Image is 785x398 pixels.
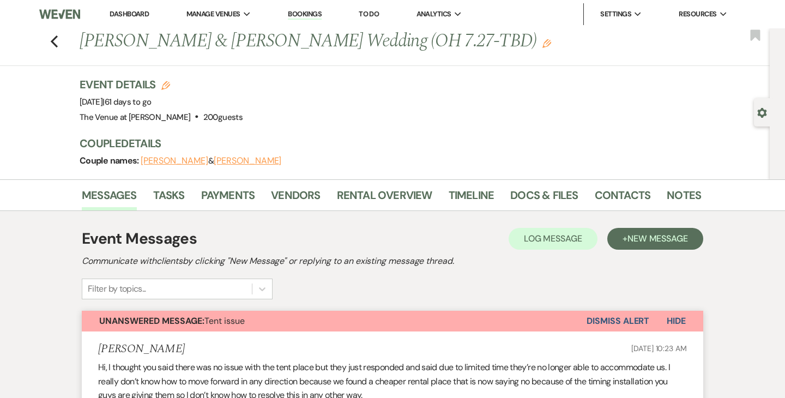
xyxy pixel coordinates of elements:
[416,9,451,20] span: Analytics
[649,311,703,331] button: Hide
[667,315,686,327] span: Hide
[141,155,281,166] span: &
[509,228,597,250] button: Log Message
[153,186,185,210] a: Tasks
[99,315,245,327] span: Tent issue
[607,228,703,250] button: +New Message
[757,107,767,117] button: Open lead details
[99,315,204,327] strong: Unanswered Message:
[80,112,190,123] span: The Venue at [PERSON_NAME]
[110,9,149,19] a: Dashboard
[595,186,651,210] a: Contacts
[39,3,80,26] img: Weven Logo
[679,9,716,20] span: Resources
[542,38,551,48] button: Edit
[288,9,322,20] a: Bookings
[271,186,320,210] a: Vendors
[510,186,578,210] a: Docs & Files
[337,186,432,210] a: Rental Overview
[102,97,151,107] span: |
[587,311,649,331] button: Dismiss Alert
[201,186,255,210] a: Payments
[186,9,240,20] span: Manage Venues
[105,97,152,107] span: 61 days to go
[80,155,141,166] span: Couple names:
[214,156,281,165] button: [PERSON_NAME]
[600,9,631,20] span: Settings
[203,112,243,123] span: 200 guests
[80,97,151,107] span: [DATE]
[449,186,494,210] a: Timeline
[82,311,587,331] button: Unanswered Message:Tent issue
[80,136,690,151] h3: Couple Details
[627,233,688,244] span: New Message
[80,28,568,55] h1: [PERSON_NAME] & [PERSON_NAME] Wedding (OH 7.27-TBD)
[82,186,137,210] a: Messages
[80,77,243,92] h3: Event Details
[141,156,208,165] button: [PERSON_NAME]
[98,342,185,356] h5: [PERSON_NAME]
[359,9,379,19] a: To Do
[631,343,687,353] span: [DATE] 10:23 AM
[524,233,582,244] span: Log Message
[667,186,701,210] a: Notes
[82,255,703,268] h2: Communicate with clients by clicking "New Message" or replying to an existing message thread.
[82,227,197,250] h1: Event Messages
[88,282,146,296] div: Filter by topics...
